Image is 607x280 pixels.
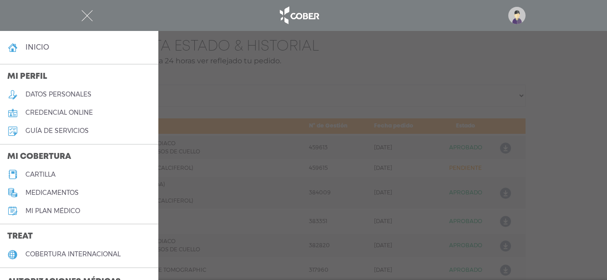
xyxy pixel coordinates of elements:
[508,7,526,24] img: profile-placeholder.svg
[81,10,93,21] img: Cober_menu-close-white.svg
[25,43,49,51] h4: inicio
[275,5,323,26] img: logo_cober_home-white.png
[25,91,91,98] h5: datos personales
[25,171,56,178] h5: cartilla
[25,207,80,215] h5: Mi plan médico
[25,189,79,197] h5: medicamentos
[25,127,89,135] h5: guía de servicios
[25,250,121,258] h5: cobertura internacional
[25,109,93,117] h5: credencial online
